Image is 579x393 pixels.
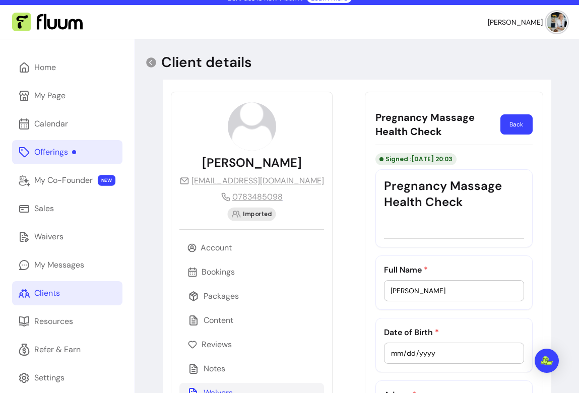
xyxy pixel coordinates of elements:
[161,53,252,72] p: Client details
[375,153,457,165] div: Signed : [DATE] 20:03
[12,84,122,108] a: My Page
[488,12,567,32] button: avatar[PERSON_NAME]
[34,146,76,158] div: Offerings
[201,242,232,254] p: Account
[12,112,122,136] a: Calendar
[384,264,524,276] p: Full Name
[34,61,56,74] div: Home
[488,17,543,27] span: [PERSON_NAME]
[375,110,500,139] p: Pregnancy Massage Health Check
[34,315,73,327] div: Resources
[34,231,63,243] div: Waivers
[12,168,122,192] a: My Co-Founder NEW
[34,90,66,102] div: My Page
[34,372,65,384] div: Settings
[204,290,239,302] p: Packages
[12,253,122,277] a: My Messages
[12,225,122,249] a: Waivers
[204,314,233,326] p: Content
[34,118,68,130] div: Calendar
[547,12,567,32] img: avatar
[391,286,518,296] input: Enter your answer
[12,338,122,362] a: Refer & Earn
[202,339,232,351] p: Reviews
[12,281,122,305] a: Clients
[179,175,324,187] a: [EMAIL_ADDRESS][DOMAIN_NAME]
[384,178,524,210] p: Pregnancy Massage Health Check
[98,175,115,186] span: NEW
[500,114,533,135] button: Back
[228,102,276,151] img: avatar
[34,259,84,271] div: My Messages
[384,326,524,339] p: Date of Birth
[221,191,283,203] a: 0783485098
[202,155,302,171] p: [PERSON_NAME]
[34,174,93,186] div: My Co-Founder
[12,309,122,334] a: Resources
[391,348,518,359] input: Enter your answer
[204,363,225,375] p: Notes
[34,344,81,356] div: Refer & Earn
[535,349,559,373] div: Open Intercom Messenger
[12,55,122,80] a: Home
[12,13,83,32] img: Fluum Logo
[12,196,122,221] a: Sales
[12,366,122,390] a: Settings
[34,287,60,299] div: Clients
[12,140,122,164] a: Offerings
[34,203,54,215] div: Sales
[202,266,235,278] p: Bookings
[228,208,276,221] div: Imported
